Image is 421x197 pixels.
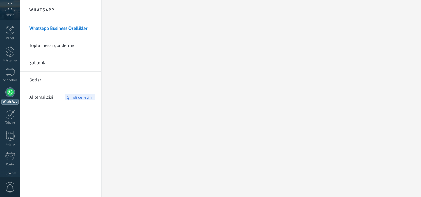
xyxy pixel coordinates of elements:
a: Botlar [29,72,95,89]
li: Whatsapp Business Özellikleri [20,20,101,37]
li: Şablonlar [20,54,101,72]
div: Posta [1,163,19,167]
li: Toplu mesaj gönderme [20,37,101,54]
li: AI temsilcisi [20,89,101,106]
div: WhatsApp [1,99,19,105]
a: Whatsapp Business Özellikleri [29,20,95,37]
a: Toplu mesaj gönderme [29,37,95,54]
span: Hesap [6,13,14,17]
div: Listeler [1,143,19,147]
a: AI temsilcisiŞimdi deneyin! [29,89,95,106]
li: Botlar [20,72,101,89]
a: Şablonlar [29,54,95,72]
div: Müşteriler [1,59,19,63]
span: Şimdi deneyin! [65,94,95,100]
div: Takvim [1,121,19,125]
span: AI temsilcisi [29,89,53,106]
div: Sohbetler [1,78,19,82]
div: Panel [1,37,19,41]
